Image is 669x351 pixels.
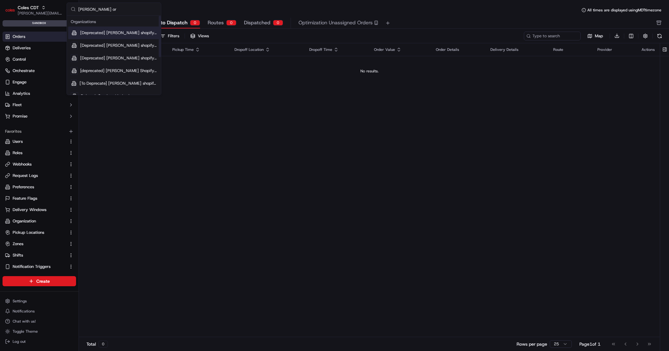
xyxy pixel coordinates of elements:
[18,11,63,16] button: [PERSON_NAME][EMAIL_ADDRESS][DOMAIN_NAME]
[13,196,37,201] span: Feature Flags
[244,19,270,27] span: Dispatched
[3,182,76,192] button: Preferences
[63,107,76,112] span: Pylon
[3,148,76,158] button: Roles
[13,252,23,258] span: Shifts
[13,79,27,85] span: Engage
[5,5,15,15] img: Coles CDT
[3,20,76,27] div: sandbox
[3,239,76,249] button: Zones
[3,317,76,326] button: Chat with us!
[5,241,66,247] a: Zones
[81,69,657,74] div: No results.
[5,252,66,258] a: Shifts
[517,341,547,347] p: Rows per page
[642,47,655,52] div: Actions
[374,47,425,52] div: Order Value
[107,62,115,70] button: Start new chat
[80,43,157,48] span: [Deprecated] [PERSON_NAME] shopify demo
[3,136,76,147] button: Users
[5,218,66,224] a: Organization
[273,20,283,26] div: 0
[13,139,23,144] span: Users
[13,68,35,74] span: Orchestrate
[655,32,664,40] button: Refresh
[3,227,76,238] button: Pickup Locations
[5,161,66,167] a: Webhooks
[144,19,187,27] span: Ready to Dispatch
[18,4,39,11] span: Coles CDT
[3,32,76,42] a: Orders
[587,8,661,13] span: All times are displayed using MDT timezone
[208,19,224,27] span: Routes
[80,55,157,61] span: [Deprecated] [PERSON_NAME] shopify demo
[5,230,66,235] a: Pickup Locations
[190,20,200,26] div: 0
[168,33,179,39] div: Filters
[3,193,76,203] button: Feature Flags
[13,113,27,119] span: Promise
[67,16,161,95] div: Suggestions
[13,184,34,190] span: Preferences
[3,327,76,336] button: Toggle Theme
[60,92,101,98] span: API Documentation
[436,47,481,52] div: Order Details
[3,171,76,181] button: Request Logs
[13,319,36,324] span: Chat with us!
[6,60,18,72] img: 1736555255976-a54dd68f-1ca7-489b-9aae-adbdc363a1c4
[13,299,27,304] span: Settings
[3,297,76,306] button: Settings
[80,68,157,74] span: [deprecated] [PERSON_NAME] Shopify Test
[98,341,108,348] div: 0
[78,3,157,15] input: Search...
[234,47,299,52] div: Dropoff Location
[3,77,76,87] button: Engage
[4,89,51,100] a: 📗Knowledge Base
[3,126,76,136] div: Favorites
[51,89,104,100] a: 💻API Documentation
[21,60,104,67] div: Start new chat
[13,173,38,179] span: Request Logs
[299,19,373,27] span: Optimization Unassigned Orders
[5,184,66,190] a: Preferences
[3,307,76,316] button: Notifications
[68,17,160,27] div: Organizations
[13,339,26,344] span: Log out
[3,205,76,215] button: Delivery Windows
[21,67,80,72] div: We're available if you need us!
[553,47,587,52] div: Route
[86,341,108,348] div: Total
[3,262,76,272] button: Notification Triggers
[80,81,157,86] span: [To Deprecate] [PERSON_NAME] shopify - shopyrlk
[3,43,76,53] a: Deliveries
[3,54,76,64] button: Control
[13,91,30,96] span: Analytics
[13,150,22,156] span: Roles
[5,150,66,156] a: Roles
[3,111,76,121] button: Promise
[6,25,115,35] p: Welcome 👋
[3,276,76,286] button: Create
[44,107,76,112] a: Powered byPylon
[13,218,36,224] span: Organization
[6,92,11,97] div: 📗
[309,47,364,52] div: Dropoff Time
[13,309,35,314] span: Notifications
[3,3,65,18] button: Coles CDTColes CDT[PERSON_NAME][EMAIL_ADDRESS][DOMAIN_NAME]
[597,47,631,52] div: Provider
[5,139,66,144] a: Users
[3,216,76,226] button: Organization
[13,92,48,98] span: Knowledge Base
[3,88,76,99] a: Analytics
[13,57,26,62] span: Control
[595,33,603,39] span: Map
[5,207,66,213] a: Delivery Windows
[524,32,581,40] input: Type to search
[5,173,66,179] a: Request Logs
[583,32,607,40] button: Map
[13,45,31,51] span: Deliveries
[13,230,44,235] span: Pickup Locations
[13,264,50,269] span: Notification Triggers
[81,93,129,99] span: Debnash Services Limited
